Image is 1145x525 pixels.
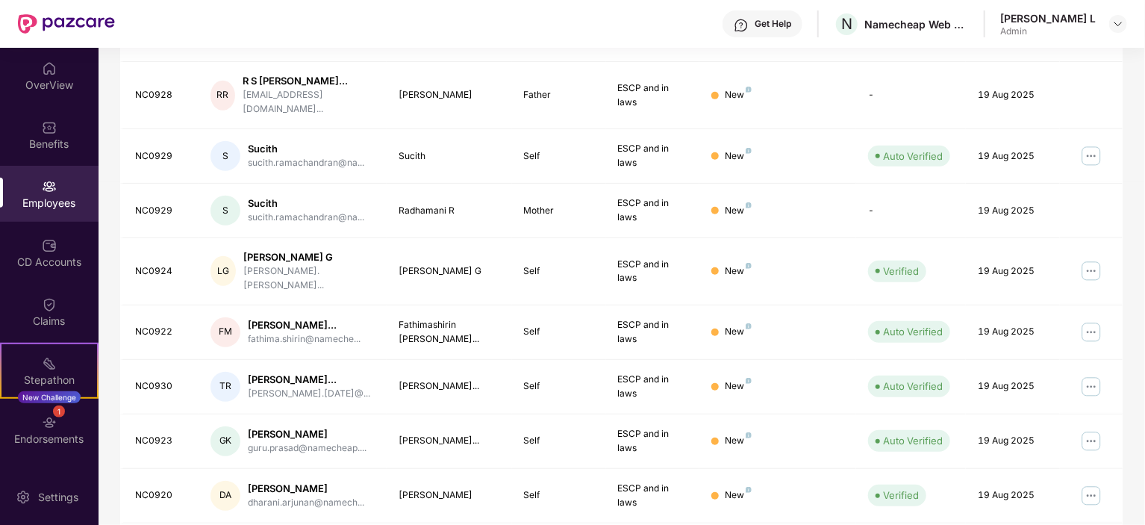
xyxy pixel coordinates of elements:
img: svg+xml;base64,PHN2ZyB4bWxucz0iaHR0cDovL3d3dy53My5vcmcvMjAwMC9zdmciIHdpZHRoPSI4IiBoZWlnaHQ9IjgiIH... [746,378,752,384]
span: N [841,15,852,33]
div: Father [524,88,594,102]
div: 19 Aug 2025 [978,325,1048,339]
div: Self [524,264,594,279]
div: ESCP and in laws [618,427,688,456]
div: Stepathon [1,373,97,388]
div: ESCP and in laws [618,318,688,347]
div: [PERSON_NAME] [399,488,500,503]
div: Sucith [248,196,364,211]
img: svg+xml;base64,PHN2ZyBpZD0iQmVuZWZpdHMiIHhtbG5zPSJodHRwOi8vd3d3LnczLm9yZy8yMDAwL3N2ZyIgd2lkdGg9Ij... [42,120,57,135]
div: New [725,264,752,279]
div: Settings [34,490,83,505]
div: Radhamani R [399,204,500,218]
div: sucith.ramachandran@na... [248,211,364,225]
div: [PERSON_NAME].[DATE]@... [248,387,370,401]
div: [PERSON_NAME] [248,482,364,496]
img: svg+xml;base64,PHN2ZyBpZD0iQ0RfQWNjb3VudHMiIGRhdGEtbmFtZT0iQ0QgQWNjb3VudHMiIHhtbG5zPSJodHRwOi8vd3... [42,238,57,253]
div: 19 Aug 2025 [978,379,1048,394]
img: manageButton [1079,375,1103,399]
div: Admin [1000,25,1096,37]
div: Self [524,149,594,164]
div: guru.prasad@namecheap.... [248,441,366,456]
div: Mother [524,204,594,218]
div: New [725,204,752,218]
img: svg+xml;base64,PHN2ZyBpZD0iU2V0dGluZy0yMHgyMCIgeG1sbnM9Imh0dHA6Ly93d3cudzMub3JnLzIwMDAvc3ZnIiB3aW... [16,490,31,505]
img: manageButton [1079,259,1103,283]
div: [PERSON_NAME]... [248,373,370,387]
div: NC0923 [135,434,187,448]
div: NC0920 [135,488,187,503]
div: [EMAIL_ADDRESS][DOMAIN_NAME]... [243,88,375,117]
div: TR [210,372,240,402]
img: manageButton [1079,429,1103,453]
div: RR [210,81,235,111]
img: svg+xml;base64,PHN2ZyBpZD0iSG9tZSIgeG1sbnM9Imh0dHA6Ly93d3cudzMub3JnLzIwMDAvc3ZnIiB3aWR0aD0iMjAiIG... [42,61,57,76]
div: Self [524,325,594,339]
td: - [856,184,966,238]
div: [PERSON_NAME] [399,88,500,102]
div: New [725,149,752,164]
div: [PERSON_NAME]... [399,379,500,394]
img: svg+xml;base64,PHN2ZyBpZD0iRW5kb3JzZW1lbnRzIiB4bWxucz0iaHR0cDovL3d3dy53My5vcmcvMjAwMC9zdmciIHdpZH... [42,415,57,430]
div: Get Help [755,18,791,30]
img: manageButton [1079,484,1103,508]
div: S [210,196,240,226]
div: NC0930 [135,379,187,394]
div: NC0922 [135,325,187,339]
div: Fathimashirin [PERSON_NAME]... [399,318,500,347]
div: Self [524,379,594,394]
div: ESCP and in laws [618,196,688,225]
div: 19 Aug 2025 [978,88,1048,102]
div: S [210,141,240,171]
div: ESCP and in laws [618,81,688,110]
div: NC0929 [135,149,187,164]
div: ESCP and in laws [618,482,688,510]
div: [PERSON_NAME] G [243,250,375,264]
div: New [725,488,752,503]
div: 19 Aug 2025 [978,149,1048,164]
div: sucith.ramachandran@na... [248,156,364,170]
div: 19 Aug 2025 [978,264,1048,279]
div: Auto Verified [883,149,943,164]
div: FM [210,317,240,347]
img: manageButton [1079,144,1103,168]
div: NC0924 [135,264,187,279]
div: dharani.arjunan@namech... [248,496,364,510]
img: svg+xml;base64,PHN2ZyB4bWxucz0iaHR0cDovL3d3dy53My5vcmcvMjAwMC9zdmciIHdpZHRoPSI4IiBoZWlnaHQ9IjgiIH... [746,323,752,329]
div: DA [210,481,240,511]
div: [PERSON_NAME]... [248,318,361,332]
div: Self [524,488,594,503]
div: Auto Verified [883,324,943,339]
img: svg+xml;base64,PHN2ZyB4bWxucz0iaHR0cDovL3d3dy53My5vcmcvMjAwMC9zdmciIHdpZHRoPSI4IiBoZWlnaHQ9IjgiIH... [746,487,752,493]
div: Sucith [248,142,364,156]
div: Auto Verified [883,433,943,448]
div: [PERSON_NAME].[PERSON_NAME]... [243,264,375,293]
img: New Pazcare Logo [18,14,115,34]
div: New Challenge [18,391,81,403]
img: svg+xml;base64,PHN2ZyB4bWxucz0iaHR0cDovL3d3dy53My5vcmcvMjAwMC9zdmciIHdpZHRoPSI4IiBoZWlnaHQ9IjgiIH... [746,202,752,208]
div: [PERSON_NAME] G [399,264,500,279]
div: Namecheap Web services Pvt Ltd [864,17,969,31]
img: svg+xml;base64,PHN2ZyBpZD0iSGVscC0zMngzMiIgeG1sbnM9Imh0dHA6Ly93d3cudzMub3JnLzIwMDAvc3ZnIiB3aWR0aD... [734,18,749,33]
div: ESCP and in laws [618,373,688,401]
div: fathima.shirin@nameche... [248,332,361,347]
img: svg+xml;base64,PHN2ZyB4bWxucz0iaHR0cDovL3d3dy53My5vcmcvMjAwMC9zdmciIHdpZHRoPSI4IiBoZWlnaHQ9IjgiIH... [746,148,752,154]
div: Auto Verified [883,379,943,394]
div: GK [210,426,240,456]
div: Self [524,434,594,448]
div: 19 Aug 2025 [978,204,1048,218]
img: svg+xml;base64,PHN2ZyBpZD0iQ2xhaW0iIHhtbG5zPSJodHRwOi8vd3d3LnczLm9yZy8yMDAwL3N2ZyIgd2lkdGg9IjIwIi... [42,297,57,312]
div: New [725,379,752,394]
div: [PERSON_NAME] L [1000,11,1096,25]
td: - [856,62,966,129]
div: LG [210,256,236,286]
img: svg+xml;base64,PHN2ZyB4bWxucz0iaHR0cDovL3d3dy53My5vcmcvMjAwMC9zdmciIHdpZHRoPSI4IiBoZWlnaHQ9IjgiIH... [746,432,752,438]
img: svg+xml;base64,PHN2ZyB4bWxucz0iaHR0cDovL3d3dy53My5vcmcvMjAwMC9zdmciIHdpZHRoPSI4IiBoZWlnaHQ9IjgiIH... [746,87,752,93]
div: NC0929 [135,204,187,218]
img: svg+xml;base64,PHN2ZyBpZD0iRW1wbG95ZWVzIiB4bWxucz0iaHR0cDovL3d3dy53My5vcmcvMjAwMC9zdmciIHdpZHRoPS... [42,179,57,194]
div: Verified [883,264,919,279]
div: NC0928 [135,88,187,102]
div: [PERSON_NAME] [248,427,366,441]
div: New [725,434,752,448]
div: Sucith [399,149,500,164]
